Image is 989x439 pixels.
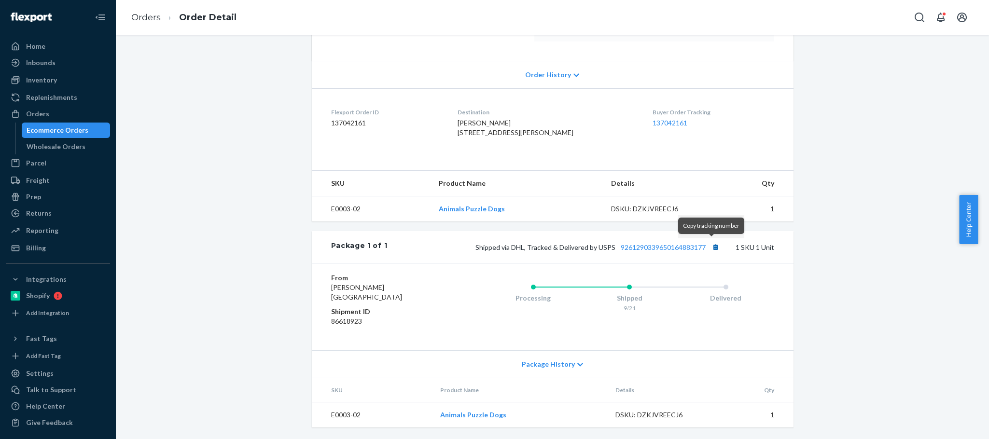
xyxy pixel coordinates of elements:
dd: 137042161 [331,118,443,128]
div: Parcel [26,158,46,168]
a: Wholesale Orders [22,139,111,154]
dt: Destination [458,108,637,116]
a: Animals Puzzle Dogs [439,205,505,213]
button: Open account menu [952,8,972,27]
div: Prep [26,192,41,202]
dt: From [331,273,446,283]
a: Reporting [6,223,110,238]
a: Shopify [6,288,110,303]
a: Parcel [6,155,110,171]
a: Order Detail [179,12,237,23]
a: Home [6,39,110,54]
th: Details [603,171,710,196]
a: Add Fast Tag [6,350,110,362]
div: Orders [26,109,49,119]
a: Help Center [6,398,110,414]
button: Help Center [959,195,978,244]
a: Talk to Support [6,382,110,398]
div: Delivered [678,293,774,303]
a: Replenishments [6,90,110,105]
div: Wholesale Orders [27,142,85,151]
td: E0003-02 [312,196,431,222]
button: Fast Tags [6,331,110,346]
a: Inventory [6,72,110,88]
td: E0003-02 [312,402,433,428]
a: Billing [6,240,110,256]
div: 1 SKU 1 Unit [387,241,774,253]
a: Settings [6,366,110,381]
th: Details [608,378,714,402]
button: Integrations [6,272,110,287]
a: Orders [131,12,161,23]
th: Product Name [432,378,607,402]
span: Copy tracking number [683,222,739,229]
span: Order History [525,70,571,80]
div: Replenishments [26,93,77,102]
div: Freight [26,176,50,185]
a: Add Integration [6,307,110,319]
div: Inbounds [26,58,56,68]
div: Add Integration [26,309,69,317]
a: 9261290339650164883177 [621,243,706,251]
td: 1 [710,196,793,222]
a: Prep [6,189,110,205]
th: Qty [710,171,793,196]
div: Inventory [26,75,57,85]
th: SKU [312,378,433,402]
span: Shipped via DHL, Tracked & Delivered by USPS [475,243,722,251]
div: Give Feedback [26,418,73,427]
button: Open notifications [931,8,950,27]
th: Product Name [431,171,603,196]
th: SKU [312,171,431,196]
a: Returns [6,206,110,221]
dt: Shipment ID [331,307,446,316]
img: Flexport logo [11,13,52,22]
td: 1 [713,402,793,428]
a: Inbounds [6,55,110,70]
a: 137042161 [653,119,687,127]
a: Animals Puzzle Dogs [440,411,506,419]
div: Ecommerce Orders [27,125,88,135]
div: Returns [26,208,52,218]
button: Open Search Box [910,8,929,27]
span: Package History [522,359,575,369]
ol: breadcrumbs [124,3,244,32]
div: Billing [26,243,46,253]
button: Give Feedback [6,415,110,430]
div: Add Fast Tag [26,352,61,360]
div: DSKU: DZKJVREECJ6 [615,410,706,420]
div: Integrations [26,274,67,284]
dt: Buyer Order Tracking [653,108,774,116]
dd: 86618923 [331,316,446,326]
div: Reporting [26,226,58,235]
div: Help Center [26,401,65,411]
span: [PERSON_NAME] [GEOGRAPHIC_DATA] [331,283,402,301]
dt: Flexport Order ID [331,108,443,116]
button: Copy tracking number [710,241,722,253]
span: [PERSON_NAME] [STREET_ADDRESS][PERSON_NAME] [458,119,573,137]
div: Settings [26,369,54,378]
th: Qty [713,378,793,402]
div: Fast Tags [26,334,57,343]
a: Ecommerce Orders [22,123,111,138]
div: Processing [485,293,582,303]
div: Shipped [581,293,678,303]
div: Package 1 of 1 [331,241,388,253]
div: DSKU: DZKJVREECJ6 [611,204,702,214]
div: Talk to Support [26,385,76,395]
div: Shopify [26,291,50,301]
div: 9/21 [581,304,678,312]
div: Home [26,41,45,51]
button: Close Navigation [91,8,110,27]
a: Orders [6,106,110,122]
a: Freight [6,173,110,188]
